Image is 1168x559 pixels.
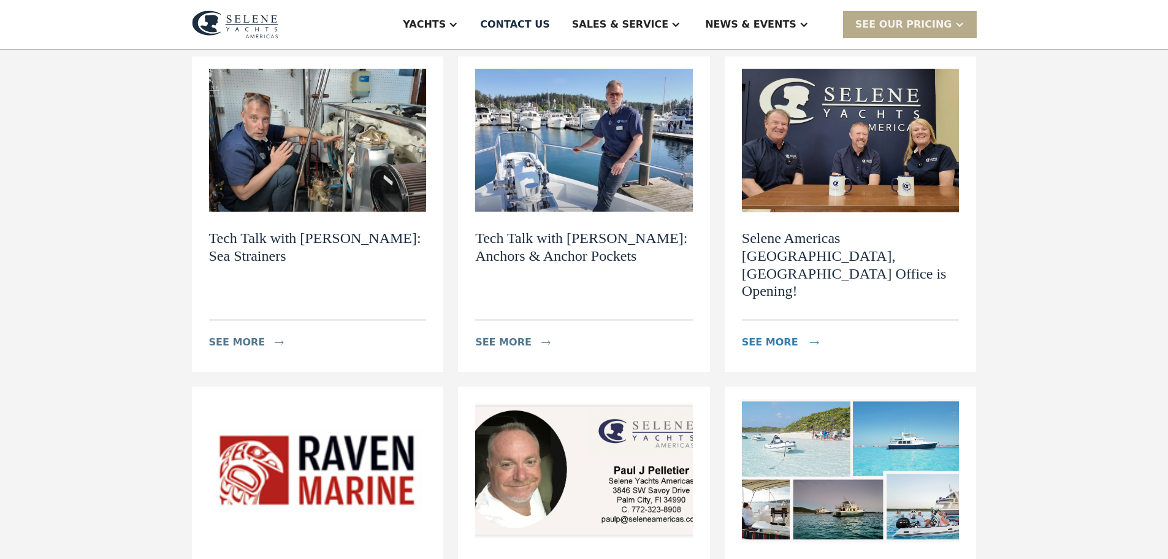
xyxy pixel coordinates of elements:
[458,56,710,372] a: Tech Talk with Dylan: Anchors & Anchor PocketsTech Talk with [PERSON_NAME]: Anchors & Anchor Pock...
[742,229,960,300] h2: Selene Americas [GEOGRAPHIC_DATA], [GEOGRAPHIC_DATA] Office is Opening!
[742,335,798,350] div: see more
[209,399,427,542] img: Selene Americas Announces Raven Marine Services as Authorized Service Center
[275,341,284,345] img: icon
[541,341,551,345] img: icon
[209,335,265,350] div: see more
[475,69,693,212] img: Tech Talk with Dylan: Anchors & Anchor Pockets
[475,399,693,542] img: Welcome aboard, Paul Pelletier! New Selene Yachts Americas Sales Team Member
[742,399,960,542] img: Selene Takes over Staniel Cay
[725,56,977,372] a: Selene Americas Annapolis, MD Office is Opening!Selene Americas [GEOGRAPHIC_DATA], [GEOGRAPHIC_DA...
[810,341,819,345] img: icon
[475,335,532,350] div: see more
[192,10,278,39] img: logo
[209,69,427,212] img: Tech Talk with Dylan: Sea Strainers
[480,17,550,32] div: Contact US
[572,17,668,32] div: Sales & Service
[475,229,693,265] h2: Tech Talk with [PERSON_NAME]: Anchors & Anchor Pockets
[705,17,796,32] div: News & EVENTS
[209,229,427,265] h2: Tech Talk with [PERSON_NAME]: Sea Strainers
[403,17,446,32] div: Yachts
[843,11,977,37] div: SEE Our Pricing
[742,69,960,212] img: Selene Americas Annapolis, MD Office is Opening!
[192,56,444,372] a: Tech Talk with Dylan: Sea StrainersTech Talk with [PERSON_NAME]: Sea Strainerssee moreicon
[855,17,952,32] div: SEE Our Pricing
